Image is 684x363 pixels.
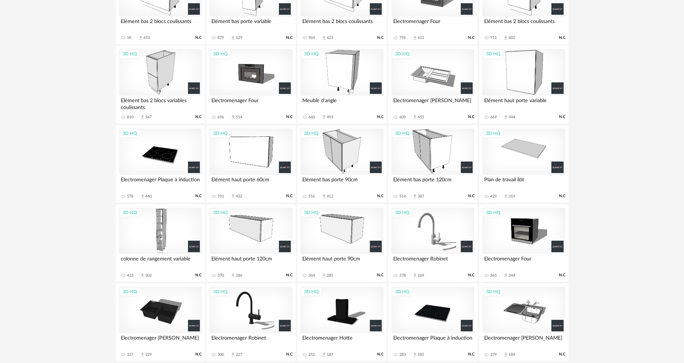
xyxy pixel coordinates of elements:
[300,175,383,189] div: Elément bas porte 90cm
[412,114,418,120] span: Download icon
[468,194,474,199] span: N.C
[217,352,224,357] div: 300
[392,287,413,296] div: 3D HQ
[391,175,474,189] div: Elément bas porte 120cm
[195,35,202,40] span: N.C
[509,35,515,40] div: 602
[308,273,315,278] div: 364
[210,287,231,296] div: 3D HQ
[127,35,132,40] div: 1K
[482,96,565,110] div: Elément haut porte variable
[236,194,242,199] div: 432
[418,194,424,199] div: 387
[301,49,322,59] div: 3D HQ
[391,254,474,268] div: Electromenager Robinet
[392,208,413,217] div: 3D HQ
[308,35,315,40] div: 964
[217,194,224,199] div: 592
[286,194,293,199] span: N.C
[145,352,152,357] div: 229
[503,273,509,278] span: Download icon
[509,352,515,357] div: 184
[509,273,515,278] div: 244
[300,254,383,268] div: Elément haut porte 90cm
[119,254,202,268] div: colonne de rangement variable
[127,352,133,357] div: 327
[559,352,565,357] span: N.C
[206,204,295,282] a: 3D HQ Elément haut porte 120cm 370 Download icon 286 N.C
[236,35,242,40] div: 629
[127,115,133,120] div: 810
[388,46,477,123] a: 3D HQ Electromenager [PERSON_NAME] 609 Download icon 455 N.C
[321,273,327,278] span: Download icon
[230,352,236,357] span: Download icon
[230,194,236,199] span: Download icon
[300,17,383,31] div: Elément bas 2 blocs coulissants
[119,287,140,296] div: 3D HQ
[412,273,418,278] span: Download icon
[468,114,474,119] span: N.C
[236,273,242,278] div: 286
[143,35,150,40] div: 653
[490,194,497,199] div: 429
[479,204,568,282] a: 3D HQ Electromenager Four 365 Download icon 244 N.C
[482,175,565,189] div: Plan de travail ilôt
[559,114,565,119] span: N.C
[377,352,384,357] span: N.C
[230,35,236,41] span: Download icon
[206,283,295,361] a: 3D HQ Electromenager Robinet 300 Download icon 227 N.C
[116,283,205,361] a: 3D HQ Electromenager [PERSON_NAME] 327 Download icon 229 N.C
[195,352,202,357] span: N.C
[217,273,224,278] div: 370
[479,46,568,123] a: 3D HQ Elément haut porte variable 669 Download icon 444 N.C
[418,35,424,40] div: 612
[377,35,384,40] span: N.C
[210,17,292,31] div: Elément bas porte variable
[297,283,386,361] a: 3D HQ Electromenager Hotte 252 Download icon 187 N.C
[145,194,152,199] div: 440
[286,352,293,357] span: N.C
[482,254,565,268] div: Electromenager Four
[230,114,236,120] span: Download icon
[388,204,477,282] a: 3D HQ Electromenager Robinet 378 Download icon 269 N.C
[392,129,413,138] div: 3D HQ
[119,96,202,110] div: Elément bas 2 blocs variables coulissants
[482,333,565,348] div: Electromenager [PERSON_NAME]
[236,115,242,120] div: 514
[217,115,224,120] div: 696
[127,194,133,199] div: 578
[483,129,504,138] div: 3D HQ
[468,35,474,40] span: N.C
[391,96,474,110] div: Electromenager [PERSON_NAME]
[391,333,474,348] div: Electromenager Plaque à induction
[119,333,202,348] div: Electromenager [PERSON_NAME]
[490,35,497,40] div: 911
[308,115,315,120] div: 660
[119,208,140,217] div: 3D HQ
[140,273,145,278] span: Download icon
[479,283,568,361] a: 3D HQ Electromenager [PERSON_NAME] 279 Download icon 184 N.C
[300,333,383,348] div: Electromenager Hotte
[119,175,202,189] div: Electromenager Plaque à induction
[321,114,327,120] span: Download icon
[300,96,383,110] div: Meuble d'angle
[195,114,202,119] span: N.C
[210,333,292,348] div: Electromenager Robinet
[479,125,568,203] a: 3D HQ Plan de travail ilôt 429 Download icon 319 N.C
[327,194,333,199] div: 412
[127,273,133,278] div: 423
[392,49,413,59] div: 3D HQ
[321,352,327,357] span: Download icon
[308,352,315,357] div: 252
[230,273,236,278] span: Download icon
[327,115,333,120] div: 493
[140,352,145,357] span: Download icon
[399,352,406,357] div: 283
[210,254,292,268] div: Elément haut porte 120cm
[412,194,418,199] span: Download icon
[503,194,509,199] span: Download icon
[388,283,477,361] a: 3D HQ Electromenager Plaque à induction 283 Download icon 185 N.C
[145,273,152,278] div: 302
[286,273,293,278] span: N.C
[503,35,509,41] span: Download icon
